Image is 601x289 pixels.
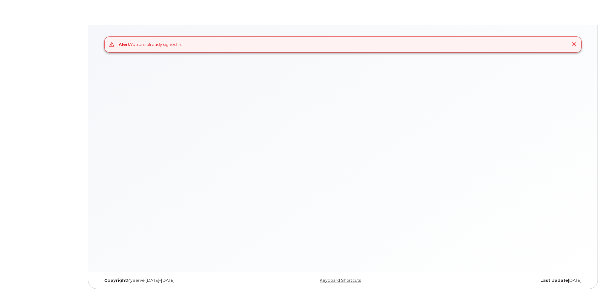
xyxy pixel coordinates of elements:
div: You are already signed in. [119,42,182,47]
strong: Alert [119,42,130,47]
a: Keyboard Shortcuts [320,278,361,283]
strong: Copyright [104,278,127,283]
div: MyServe [DATE]–[DATE] [100,278,262,283]
div: [DATE] [424,278,586,283]
strong: Last Update [540,278,568,283]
